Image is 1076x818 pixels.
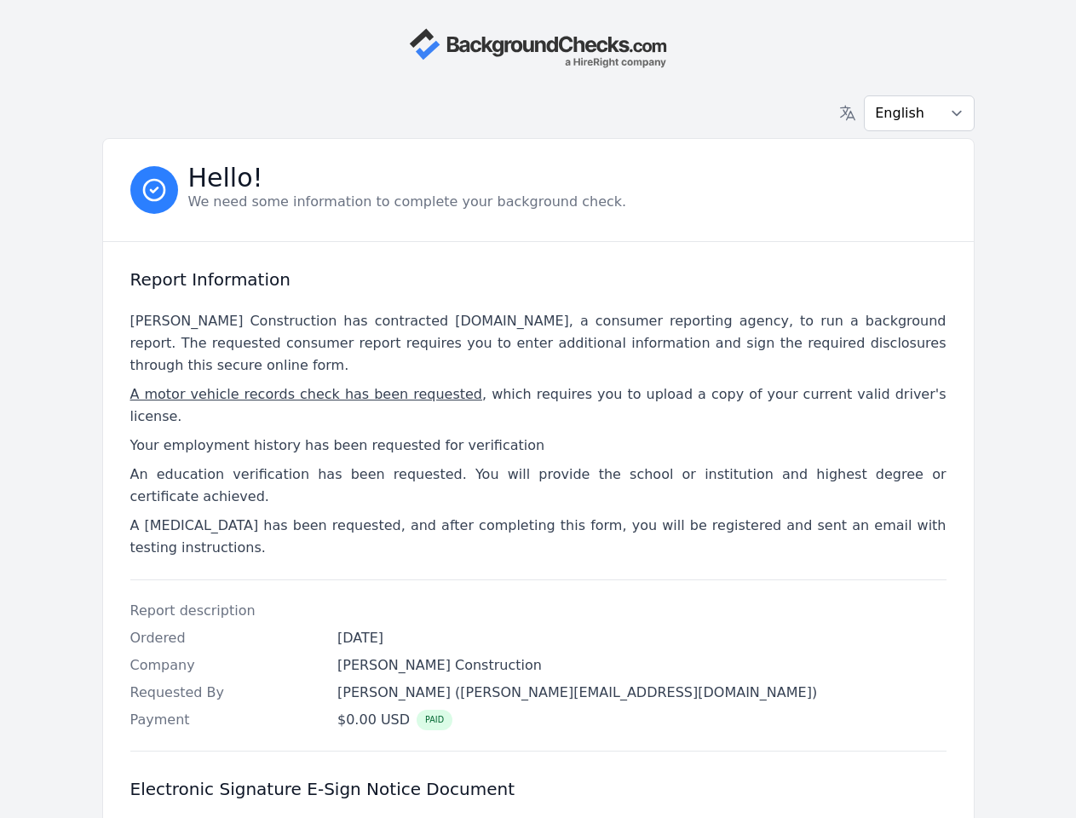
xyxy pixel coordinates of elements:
[130,435,947,457] p: Your employment history has been requested for verification
[337,710,452,730] div: $0.00 USD
[130,310,947,377] p: [PERSON_NAME] Construction has contracted [DOMAIN_NAME], a consumer reporting agency, to run a ba...
[130,269,947,290] h3: Report Information
[188,192,627,212] p: We need some information to complete your background check.
[130,683,325,703] dt: Requested By
[188,168,627,188] h3: Hello!
[130,515,947,559] p: A [MEDICAL_DATA] has been requested, and after completing this form, you will be registered and s...
[130,779,947,799] h3: Electronic Signature E-Sign Notice Document
[130,464,947,508] p: An education verification has been requested. You will provide the school or institution and high...
[130,386,483,402] u: A motor vehicle records check has been requested
[130,710,325,730] dt: Payment
[409,27,666,68] img: Company Logo
[337,628,947,648] dd: [DATE]
[130,628,325,648] dt: Ordered
[130,655,325,676] dt: Company
[417,710,452,730] span: PAID
[337,683,947,703] dd: [PERSON_NAME] ([PERSON_NAME][EMAIL_ADDRESS][DOMAIN_NAME])
[130,601,325,621] dt: Report description
[130,386,947,424] span: , which requires you to upload a copy of your current valid driver's license.
[337,655,947,676] dd: [PERSON_NAME] Construction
